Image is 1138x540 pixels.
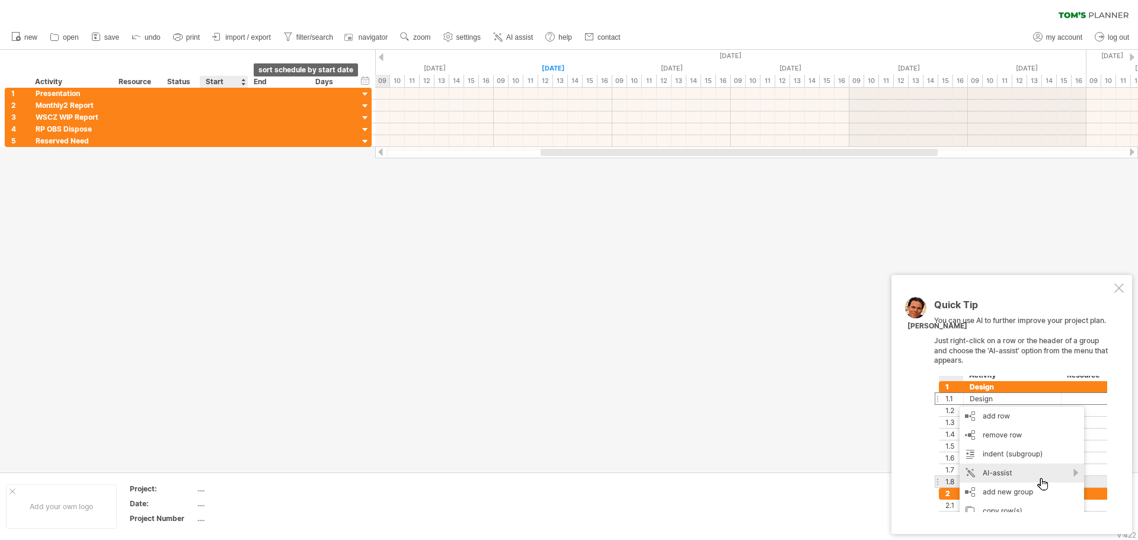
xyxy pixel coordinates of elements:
[494,75,509,87] div: 09
[494,62,612,75] div: Wednesday, 27 August 2025
[375,75,390,87] div: 09
[167,76,193,88] div: Status
[612,75,627,87] div: 09
[206,76,241,88] div: Start
[47,30,82,45] a: open
[36,100,107,111] div: Monthly2 Report
[8,30,41,45] a: new
[864,75,879,87] div: 10
[490,30,536,45] a: AI assist
[296,33,333,41] span: filter/search
[849,62,968,75] div: Saturday, 30 August 2025
[130,484,195,494] div: Project:
[88,30,123,45] a: save
[760,75,775,87] div: 11
[627,75,642,87] div: 10
[953,75,968,87] div: 16
[440,30,484,45] a: settings
[1092,30,1133,45] a: log out
[701,75,716,87] div: 15
[24,33,37,41] span: new
[145,33,161,41] span: undo
[6,484,117,529] div: Add your own logo
[464,75,479,87] div: 15
[597,33,621,41] span: contact
[63,33,79,41] span: open
[375,62,494,75] div: Tuesday, 26 August 2025
[968,62,1086,75] div: Sunday, 31 August 2025
[968,75,983,87] div: 09
[359,33,388,41] span: navigator
[170,30,203,45] a: print
[343,30,391,45] a: navigator
[36,111,107,123] div: WSCZ WIP Report
[1057,75,1072,87] div: 15
[413,33,430,41] span: zoom
[434,75,449,87] div: 13
[879,75,894,87] div: 11
[998,75,1012,87] div: 11
[553,75,568,87] div: 13
[197,484,297,494] div: ....
[11,88,29,99] div: 1
[119,76,155,88] div: Resource
[581,30,624,45] a: contact
[790,75,805,87] div: 13
[456,33,481,41] span: settings
[1042,75,1057,87] div: 14
[775,75,790,87] div: 12
[11,111,29,123] div: 3
[254,76,289,88] div: End
[11,135,29,146] div: 5
[35,76,106,88] div: Activity
[1108,33,1129,41] span: log out
[909,75,923,87] div: 13
[11,100,29,111] div: 2
[506,33,533,41] span: AI assist
[1086,75,1101,87] div: 09
[642,75,657,87] div: 11
[934,300,1112,512] div: You can use AI to further improve your project plan. Just right-click on a row or the header of a...
[36,123,107,135] div: RP OBS Dispose
[225,33,271,41] span: import / export
[129,30,164,45] a: undo
[542,30,576,45] a: help
[449,75,464,87] div: 14
[254,63,358,76] div: sort schedule by start date
[479,75,494,87] div: 16
[938,75,953,87] div: 15
[36,135,107,146] div: Reserved Need
[820,75,835,87] div: 15
[731,62,849,75] div: Friday, 29 August 2025
[280,30,337,45] a: filter/search
[894,75,909,87] div: 12
[1046,33,1082,41] span: my account
[558,33,572,41] span: help
[197,513,297,523] div: ....
[420,75,434,87] div: 12
[907,321,967,331] div: [PERSON_NAME]
[405,75,420,87] div: 11
[104,33,119,41] span: save
[130,499,195,509] div: Date:
[1027,75,1042,87] div: 13
[397,30,434,45] a: zoom
[538,75,553,87] div: 12
[509,75,523,87] div: 10
[36,88,107,99] div: Presentation
[686,75,701,87] div: 14
[597,75,612,87] div: 16
[11,123,29,135] div: 4
[1116,75,1131,87] div: 11
[731,75,746,87] div: 09
[197,499,297,509] div: ....
[835,75,849,87] div: 16
[209,30,274,45] a: import / export
[130,513,195,523] div: Project Number
[583,75,597,87] div: 15
[1072,75,1086,87] div: 16
[983,75,998,87] div: 10
[1101,75,1116,87] div: 10
[612,62,731,75] div: Thursday, 28 August 2025
[849,75,864,87] div: 09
